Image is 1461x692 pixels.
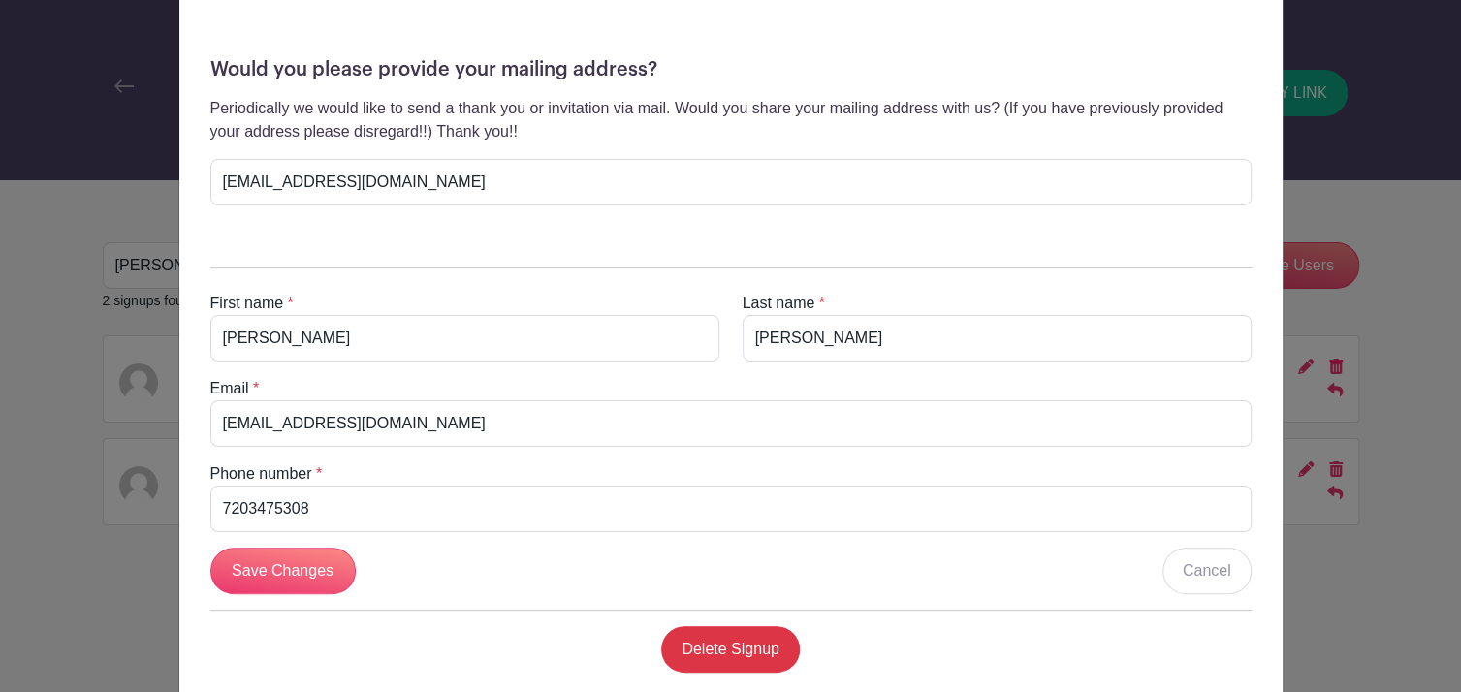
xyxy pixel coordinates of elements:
[743,292,815,315] label: Last name
[210,58,1252,81] h5: Would you please provide your mailing address?
[210,292,284,315] label: First name
[210,548,356,594] input: Save Changes
[210,97,1252,143] p: Periodically we would like to send a thank you or invitation via mail. Would you share your maili...
[210,159,1252,205] input: Type your answer
[210,377,249,400] label: Email
[1162,548,1252,594] a: Cancel
[661,626,800,673] a: Delete Signup
[210,462,312,486] label: Phone number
